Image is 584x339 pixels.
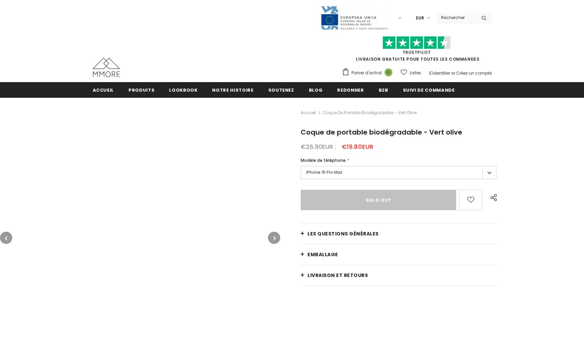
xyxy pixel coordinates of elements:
a: Lookbook [169,82,197,97]
a: Les questions générales [301,224,496,244]
a: TrustPilot [403,49,431,55]
span: Panier d'achat [351,70,382,76]
a: Accueil [301,109,316,117]
span: Listes [410,70,421,76]
input: Search Site [437,13,476,22]
span: Accueil [93,87,114,93]
a: B2B [379,82,388,97]
span: Modèle de téléphone [301,157,346,163]
a: Notre histoire [212,82,253,97]
span: Coque de portable biodégradable - Vert olive [301,127,462,137]
span: or [451,70,455,76]
a: Suivi de commande [403,82,455,97]
a: Redonner [337,82,364,97]
span: Produits [129,87,154,93]
a: Accueil [93,82,114,97]
input: Sold Out [301,190,456,210]
img: Faites confiance aux étoiles pilotes [383,36,451,49]
span: 0 [385,68,392,76]
a: Créez un compte [456,70,492,76]
span: €26.90EUR [301,142,333,151]
span: Les questions générales [308,230,379,237]
label: iPhone 15 Pro Max [301,166,496,179]
span: EUR [416,15,424,21]
span: €19.80EUR [342,142,373,151]
span: LIVRAISON GRATUITE POUR TOUTES LES COMMANDES [342,39,492,62]
img: Cas MMORE [93,58,120,77]
img: Javni Razpis [320,5,389,30]
span: Livraison et retours [308,272,368,279]
a: Panier d'achat 0 [342,68,396,78]
span: Blog [309,87,323,93]
span: Suivi de commande [403,87,455,93]
span: Notre histoire [212,87,253,93]
a: Livraison et retours [301,265,496,286]
span: EMBALLAGE [308,251,338,258]
a: Produits [129,82,154,97]
span: Coque de portable biodégradable - Vert olive [323,109,417,117]
a: soutenez [268,82,294,97]
a: Javni Razpis [320,15,389,20]
span: Redonner [337,87,364,93]
span: B2B [379,87,388,93]
a: EMBALLAGE [301,244,496,265]
a: Blog [309,82,323,97]
span: Lookbook [169,87,197,93]
a: Listes [401,67,421,79]
a: S'identifier [429,70,450,76]
span: soutenez [268,87,294,93]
